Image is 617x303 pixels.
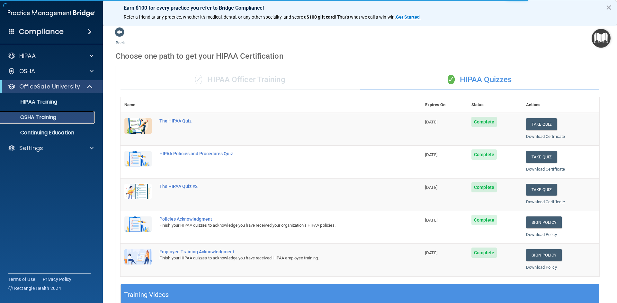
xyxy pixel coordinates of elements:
span: [DATE] [425,185,437,190]
a: OfficeSafe University [8,83,93,90]
a: Download Policy [526,232,557,237]
a: Privacy Policy [43,276,72,282]
p: Continuing Education [4,130,92,136]
p: OfficeSafe University [19,83,80,90]
a: Download Certificate [526,199,565,204]
strong: Get Started [396,14,420,20]
th: Name [121,97,156,113]
div: Policies Acknowledgment [159,216,389,222]
button: Take Quiz [526,151,557,163]
span: Refer a friend at any practice, whether it's medical, dental, or any other speciality, and score a [124,14,307,20]
p: Earn $100 for every practice you refer to Bridge Compliance! [124,5,596,11]
span: [DATE] [425,218,437,223]
iframe: Drift Widget Chat Controller [585,259,609,283]
div: HIPAA Quizzes [360,70,599,89]
span: [DATE] [425,120,437,124]
p: HIPAA [19,52,36,60]
button: Close [606,2,612,13]
a: Download Certificate [526,167,565,172]
p: Settings [19,144,43,152]
a: Download Policy [526,265,557,270]
a: Sign Policy [526,249,562,261]
span: ! That's what we call a win-win. [335,14,396,20]
th: Expires On [421,97,468,113]
button: Open Resource Center [592,29,611,48]
img: PMB logo [8,7,95,20]
span: Complete [471,182,497,192]
a: HIPAA [8,52,94,60]
a: Back [116,33,125,45]
span: Complete [471,117,497,127]
div: The HIPAA Quiz [159,118,389,123]
h4: Compliance [19,27,64,36]
button: Take Quiz [526,118,557,130]
span: ✓ [448,75,455,84]
div: HIPAA Policies and Procedures Quiz [159,151,389,156]
div: Employee Training Acknowledgment [159,249,389,254]
a: Sign Policy [526,216,562,228]
a: Download Certificate [526,134,565,139]
p: OSHA [19,67,35,75]
th: Actions [522,97,599,113]
button: Take Quiz [526,184,557,196]
span: Complete [471,248,497,258]
h5: Training Videos [124,289,169,300]
a: Settings [8,144,94,152]
span: Ⓒ Rectangle Health 2024 [8,285,61,291]
th: Status [468,97,522,113]
span: [DATE] [425,152,437,157]
p: OSHA Training [4,114,56,121]
div: The HIPAA Quiz #2 [159,184,389,189]
strong: $100 gift card [307,14,335,20]
div: Finish your HIPAA quizzes to acknowledge you have received your organization’s HIPAA policies. [159,222,389,229]
span: Complete [471,215,497,225]
a: Get Started [396,14,421,20]
a: Terms of Use [8,276,35,282]
div: Finish your HIPAA quizzes to acknowledge you have received HIPAA employee training. [159,254,389,262]
div: HIPAA Officer Training [121,70,360,89]
a: OSHA [8,67,94,75]
div: Choose one path to get your HIPAA Certification [116,47,604,65]
span: ✓ [195,75,202,84]
span: [DATE] [425,250,437,255]
p: HIPAA Training [4,99,57,105]
span: Complete [471,149,497,160]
